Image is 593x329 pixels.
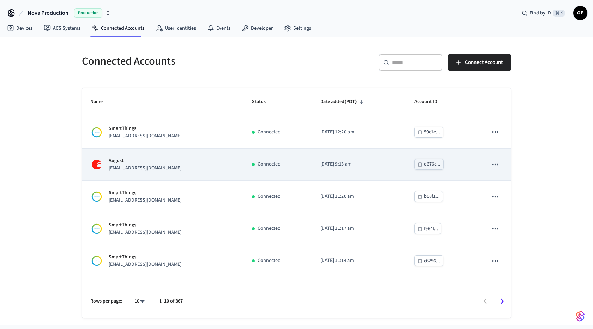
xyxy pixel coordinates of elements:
[529,10,551,17] span: Find by ID
[576,311,585,322] img: SeamLogoGradient.69752ec5.svg
[424,192,440,201] div: b68f1...
[320,128,397,136] p: [DATE] 12:20 pm
[278,22,317,35] a: Settings
[414,159,444,170] button: d676c...
[414,223,441,234] button: f964f...
[320,193,397,200] p: [DATE] 11:20 am
[573,6,587,20] button: OE
[424,128,440,137] div: 59c1e...
[236,22,278,35] a: Developer
[553,10,565,17] span: ⌘ K
[109,253,181,261] p: SmartThings
[258,257,281,264] p: Connected
[109,261,181,268] p: [EMAIL_ADDRESS][DOMAIN_NAME]
[90,96,112,107] span: Name
[424,257,440,265] div: c6256...
[109,189,181,197] p: SmartThings
[414,255,443,266] button: c6256...
[258,161,281,168] p: Connected
[109,125,181,132] p: SmartThings
[109,157,181,164] p: August
[109,229,181,236] p: [EMAIL_ADDRESS][DOMAIN_NAME]
[258,225,281,232] p: Connected
[258,193,281,200] p: Connected
[414,191,443,202] button: b68f1...
[494,293,510,310] button: Go to next page
[202,22,236,35] a: Events
[109,197,181,204] p: [EMAIL_ADDRESS][DOMAIN_NAME]
[574,7,587,19] span: OE
[448,54,511,71] button: Connect Account
[38,22,86,35] a: ACS Systems
[150,22,202,35] a: User Identities
[424,160,441,169] div: d676c...
[320,96,366,107] span: Date added(PDT)
[424,225,438,233] div: f964f...
[320,225,397,232] p: [DATE] 11:17 am
[1,22,38,35] a: Devices
[109,132,181,140] p: [EMAIL_ADDRESS][DOMAIN_NAME]
[90,255,103,267] img: Smartthings Logo, Square
[414,127,443,138] button: 59c1e...
[131,296,148,306] div: 10
[258,128,281,136] p: Connected
[465,58,503,67] span: Connect Account
[252,96,275,107] span: Status
[74,8,102,18] span: Production
[90,158,103,171] img: August Logo, Square
[90,298,122,305] p: Rows per page:
[90,222,103,235] img: Smartthings Logo, Square
[28,9,68,17] span: Nova Production
[159,298,183,305] p: 1–10 of 367
[320,161,397,168] p: [DATE] 9:13 am
[82,54,292,68] h5: Connected Accounts
[90,190,103,203] img: Smartthings Logo, Square
[90,126,103,139] img: Smartthings Logo, Square
[320,257,397,264] p: [DATE] 11:14 am
[516,7,570,19] div: Find by ID⌘ K
[86,22,150,35] a: Connected Accounts
[414,96,447,107] span: Account ID
[109,221,181,229] p: SmartThings
[109,164,181,172] p: [EMAIL_ADDRESS][DOMAIN_NAME]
